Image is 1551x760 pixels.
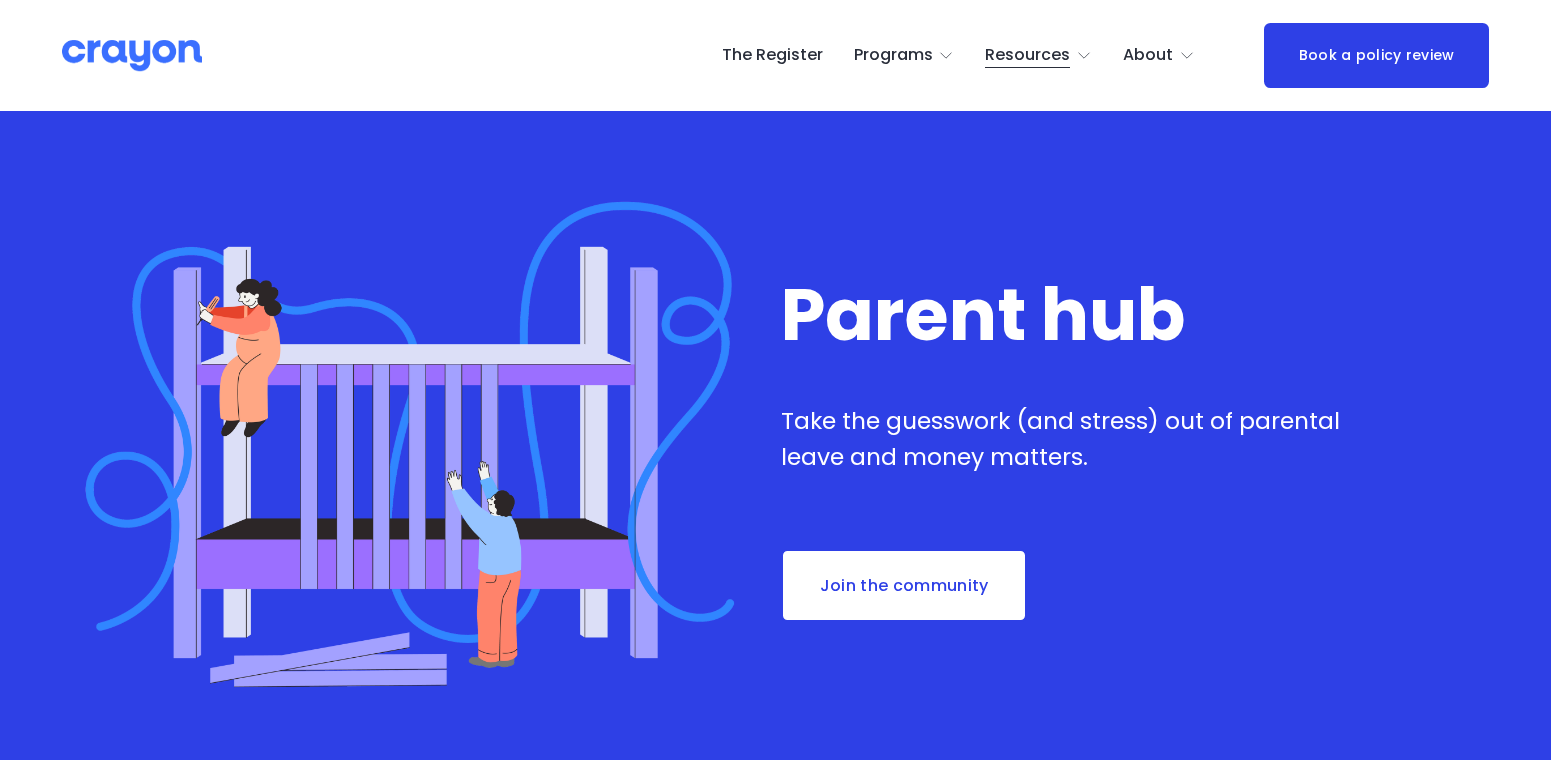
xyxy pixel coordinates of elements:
[781,403,1369,473] p: Take the guesswork (and stress) out of parental leave and money matters.
[1123,41,1173,70] span: About
[62,38,202,73] img: Crayon
[854,40,955,72] a: folder dropdown
[1123,40,1195,72] a: folder dropdown
[985,40,1092,72] a: folder dropdown
[781,549,1027,623] a: Join the community
[1264,23,1489,88] a: Book a policy review
[985,41,1070,70] span: Resources
[781,278,1369,354] h1: Parent hub
[854,41,933,70] span: Programs
[722,40,823,72] a: The Register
